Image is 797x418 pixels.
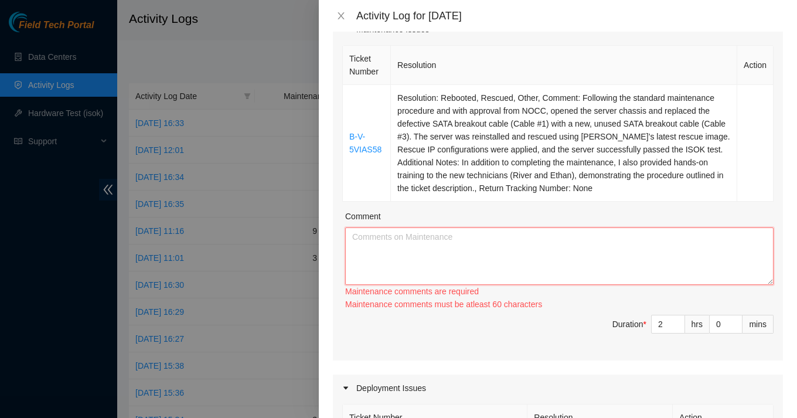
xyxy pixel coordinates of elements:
a: B-V-5VIAS58 [349,132,382,154]
div: Deployment Issues [333,375,783,402]
th: Action [737,46,774,85]
span: caret-right [342,385,349,392]
span: close [336,11,346,21]
label: Comment [345,210,381,223]
button: Close [333,11,349,22]
div: Activity Log for [DATE] [356,9,783,22]
th: Ticket Number [343,46,391,85]
div: Maintenance comments are required [345,285,774,298]
div: Maintenance comments must be atleast 60 characters [345,298,774,311]
td: Resolution: Rebooted, Rescued, Other, Comment: Following the standard maintenance procedure and w... [391,85,737,202]
div: Duration [612,318,646,331]
div: hrs [685,315,710,334]
th: Resolution [391,46,737,85]
textarea: Comment [345,227,774,285]
div: mins [742,315,774,334]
